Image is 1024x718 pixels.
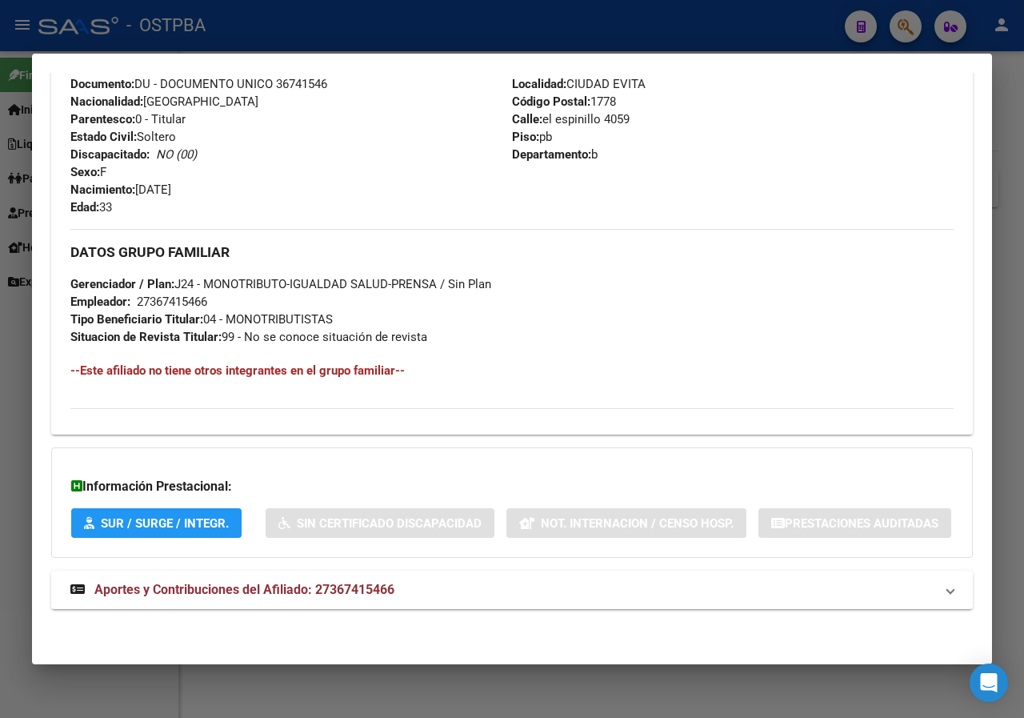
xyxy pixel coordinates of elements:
span: 1778 [512,94,616,109]
strong: Situacion de Revista Titular: [70,330,222,344]
span: Aportes y Contribuciones del Afiliado: 27367415466 [94,582,394,597]
strong: Estado Civil: [70,130,137,144]
span: 33 [70,200,112,215]
strong: Calle: [512,112,542,126]
span: 99 - No se conoce situación de revista [70,330,427,344]
span: [DATE] [70,183,171,197]
span: [GEOGRAPHIC_DATA] [70,94,258,109]
button: SUR / SURGE / INTEGR. [71,508,242,538]
strong: Empleador: [70,295,130,309]
span: J24 - MONOTRIBUTO-IGUALDAD SALUD-PRENSA / Sin Plan [70,277,491,291]
button: Sin Certificado Discapacidad [266,508,494,538]
div: Open Intercom Messenger [970,664,1008,702]
span: 27367415466 [70,59,170,74]
span: el espinillo 4059 [512,112,630,126]
h3: DATOS GRUPO FAMILIAR [70,243,954,261]
div: 27367415466 [137,293,207,311]
strong: Piso: [512,130,539,144]
strong: CUIL: [70,59,99,74]
span: DU - DOCUMENTO UNICO 36741546 [70,77,327,91]
span: Soltero [70,130,176,144]
strong: Provincia: [512,59,566,74]
mat-expansion-panel-header: Aportes y Contribuciones del Afiliado: 27367415466 [51,571,973,609]
h3: Información Prestacional: [71,477,953,496]
span: b [512,147,598,162]
strong: Gerenciador / Plan: [70,277,174,291]
span: 0 - Titular [70,112,186,126]
span: Sin Certificado Discapacidad [297,516,482,531]
strong: Departamento: [512,147,591,162]
span: Not. Internacion / Censo Hosp. [541,516,734,531]
span: pb [512,130,552,144]
strong: Sexo: [70,165,100,179]
i: NO (00) [156,147,197,162]
strong: Discapacitado: [70,147,150,162]
strong: Código Postal: [512,94,590,109]
button: Prestaciones Auditadas [758,508,951,538]
strong: Nacimiento: [70,183,135,197]
span: Prestaciones Auditadas [785,516,938,531]
strong: Documento: [70,77,134,91]
span: SUR / SURGE / INTEGR. [101,516,229,531]
strong: Tipo Beneficiario Titular: [70,312,203,327]
strong: Edad: [70,200,99,215]
span: CIUDAD EVITA [512,77,646,91]
strong: Localidad: [512,77,566,91]
span: [GEOGRAPHIC_DATA] [512,59,682,74]
button: Not. Internacion / Censo Hosp. [506,508,746,538]
strong: Parentesco: [70,112,135,126]
h4: --Este afiliado no tiene otros integrantes en el grupo familiar-- [70,362,954,379]
span: F [70,165,106,179]
strong: Nacionalidad: [70,94,143,109]
span: 04 - MONOTRIBUTISTAS [70,312,333,327]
